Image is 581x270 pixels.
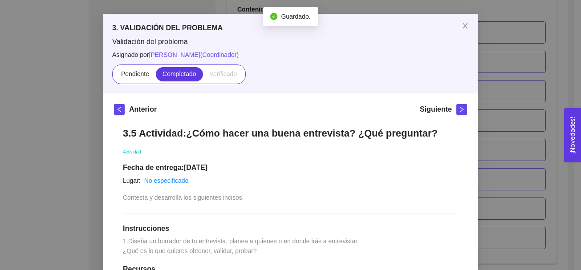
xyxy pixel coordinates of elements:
h5: Siguiente [420,104,452,115]
span: Asignado por [112,50,469,60]
span: Validación del problema [112,37,469,47]
span: Pendiente [121,70,149,77]
a: No especificado [144,177,189,184]
span: Verificado [210,70,237,77]
h1: 3.5 Actividad:¿Cómo hacer una buena entrevista? ¿Qué preguntar? [123,127,458,139]
h5: Anterior [129,104,157,115]
span: right [457,106,467,113]
span: Actividad [123,149,141,154]
h1: Instrucciones [123,224,458,233]
h5: 3. VALIDACIÓN DEL PROBLEMA [112,23,469,33]
span: Guardado. [281,13,310,20]
span: check-circle [270,13,277,20]
button: left [114,104,125,115]
article: Lugar: [123,176,141,185]
span: 1.Diseña un borrador de tu entrevista, planea a quienes o en donde irás a entrevistar. ¿Qué es lo... [123,238,361,254]
span: Completado [163,70,196,77]
span: [PERSON_NAME] ( Coordinador ) [149,51,239,58]
button: Open Feedback Widget [564,108,581,162]
span: close [462,22,469,29]
button: right [456,104,467,115]
h1: Fecha de entrega: [DATE] [123,163,458,172]
button: Close [453,14,478,39]
span: Contesta y desarrolla los siguientes incisos. [123,194,244,201]
span: left [114,106,124,113]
